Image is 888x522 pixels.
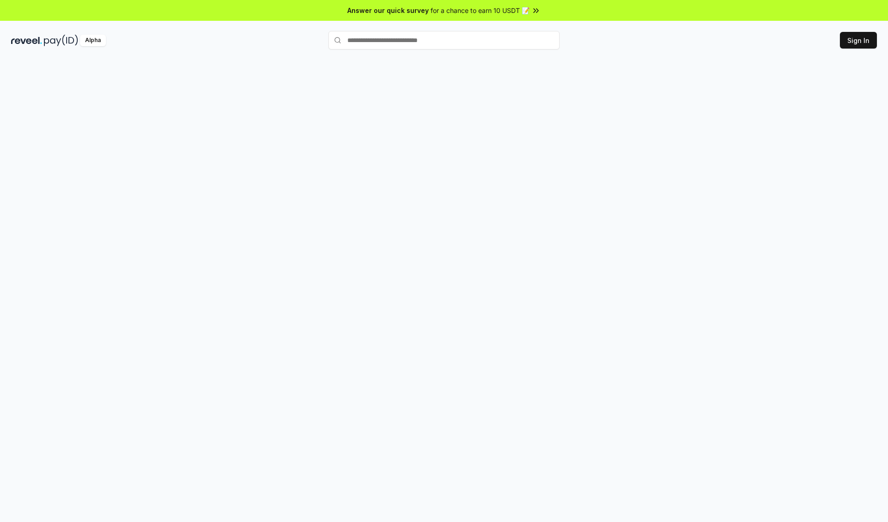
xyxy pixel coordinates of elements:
img: pay_id [44,35,78,46]
span: Answer our quick survey [347,6,429,15]
button: Sign In [840,32,877,49]
img: reveel_dark [11,35,42,46]
div: Alpha [80,35,106,46]
span: for a chance to earn 10 USDT 📝 [431,6,530,15]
